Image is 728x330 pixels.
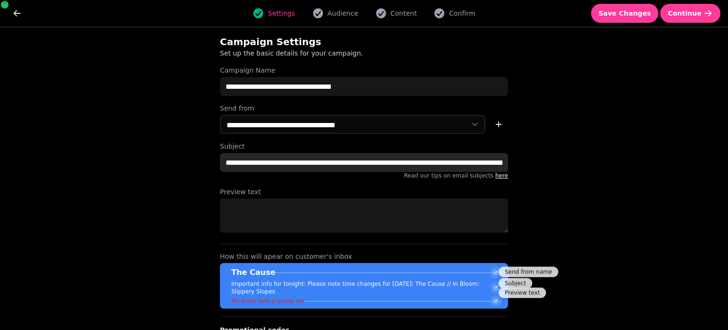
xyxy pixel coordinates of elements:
span: Content [391,9,417,18]
p: Set up the basic details for your campaign. [220,48,463,58]
span: Save Changes [599,10,651,17]
label: Send from [220,104,508,113]
label: Campaign Name [220,66,508,75]
div: Preview text [499,288,546,298]
p: Read our tips on email subjects [220,172,508,179]
label: How this will apear on customer's inbox [220,252,508,261]
a: here [495,172,508,179]
p: Important info for tonight: Please note time changes for [DATE]: The Cause // In Bloom: Slippery ... [231,280,500,295]
div: Send from name [499,267,558,277]
div: Subject [499,278,532,289]
span: Confirm [449,9,475,18]
p: The Cause [231,267,275,278]
span: Continue [668,10,701,17]
h2: Campaign Settings [220,35,402,48]
button: Save Changes [591,4,659,23]
span: Settings [268,9,295,18]
span: Audience [328,9,358,18]
button: go back [8,4,27,23]
label: Subject [220,141,508,151]
label: Preview text [220,187,508,197]
button: Continue [660,4,720,23]
p: No email text preview set [231,297,304,305]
